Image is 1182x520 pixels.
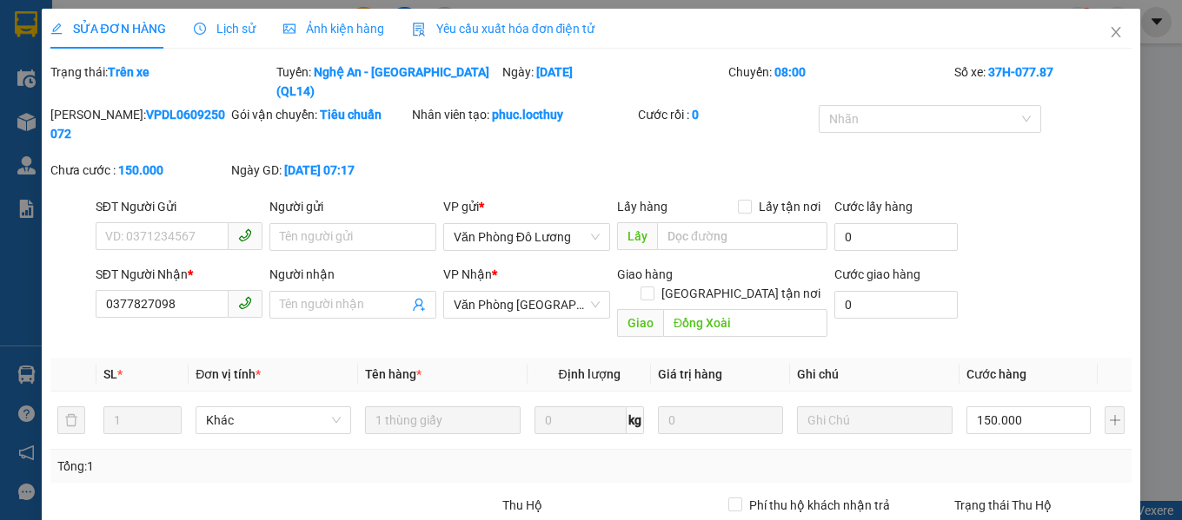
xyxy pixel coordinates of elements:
[283,23,295,35] span: picture
[454,224,600,250] span: Văn Phòng Đô Lương
[774,65,806,79] b: 08:00
[283,22,384,36] span: Ảnh kiện hàng
[1109,25,1123,39] span: close
[57,457,458,476] div: Tổng: 1
[617,309,663,337] span: Giao
[238,228,252,242] span: phone
[752,197,827,216] span: Lấy tận nơi
[49,63,275,101] div: Trạng thái:
[50,161,228,180] div: Chưa cước :
[206,407,341,433] span: Khác
[658,406,783,434] input: 0
[284,163,355,177] b: [DATE] 07:17
[96,265,262,284] div: SĐT Người Nhận
[108,65,149,79] b: Trên xe
[238,296,252,310] span: phone
[627,406,644,434] span: kg
[988,65,1053,79] b: 37H-077.87
[617,200,667,214] span: Lấy hàng
[365,367,422,381] span: Tên hàng
[790,358,960,392] th: Ghi chú
[320,108,382,122] b: Tiêu chuẩn
[742,496,897,515] span: Phí thu hộ khách nhận trả
[501,63,727,101] div: Ngày:
[638,105,815,124] div: Cước rồi :
[412,23,426,36] img: icon
[412,298,426,312] span: user-add
[834,267,920,281] label: Cước giao hàng
[194,23,206,35] span: clock-circle
[727,63,953,101] div: Chuyến:
[617,267,673,281] span: Giao hàng
[231,161,408,180] div: Ngày GD:
[276,65,489,98] b: Nghệ An - [GEOGRAPHIC_DATA] (QL14)
[692,108,699,122] b: 0
[196,367,261,381] span: Đơn vị tính
[194,22,256,36] span: Lịch sử
[654,284,827,303] span: [GEOGRAPHIC_DATA] tận nơi
[269,197,436,216] div: Người gửi
[57,406,85,434] button: delete
[657,222,827,250] input: Dọc đường
[797,406,953,434] input: Ghi Chú
[96,197,262,216] div: SĐT Người Gửi
[502,498,542,512] span: Thu Hộ
[231,105,408,124] div: Gói vận chuyển:
[834,223,958,251] input: Cước lấy hàng
[1105,406,1125,434] button: plus
[365,406,521,434] input: VD: Bàn, Ghế
[536,65,573,79] b: [DATE]
[834,200,913,214] label: Cước lấy hàng
[966,367,1026,381] span: Cước hàng
[454,292,600,318] span: Văn Phòng Sài Gòn
[412,22,595,36] span: Yêu cầu xuất hóa đơn điện tử
[443,197,610,216] div: VP gửi
[953,63,1133,101] div: Số xe:
[663,309,827,337] input: Dọc đường
[492,108,563,122] b: phuc.locthuy
[118,163,163,177] b: 150.000
[954,496,1132,515] div: Trạng thái Thu Hộ
[443,267,492,281] span: VP Nhận
[50,105,228,143] div: [PERSON_NAME]:
[269,265,436,284] div: Người nhận
[50,23,63,35] span: edit
[275,63,501,101] div: Tuyến:
[412,105,634,124] div: Nhân viên tạo:
[559,367,621,381] span: Định lượng
[50,22,166,36] span: SỬA ĐƠN HÀNG
[658,367,722,381] span: Giá trị hàng
[834,291,958,319] input: Cước giao hàng
[103,367,117,381] span: SL
[1092,9,1140,57] button: Close
[617,222,657,250] span: Lấy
